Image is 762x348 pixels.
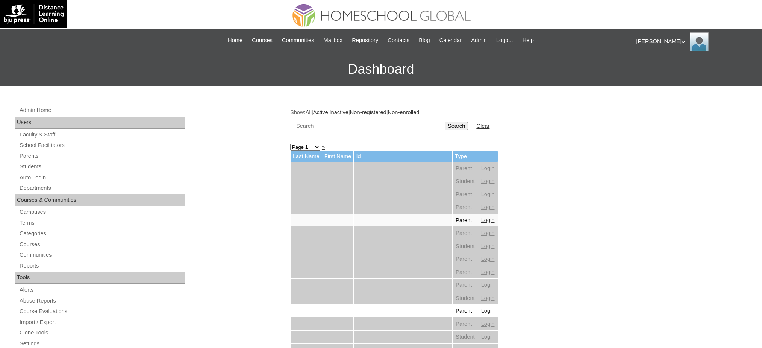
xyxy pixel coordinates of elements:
a: Admin Home [19,106,185,115]
h3: Dashboard [4,52,758,86]
span: Admin [471,36,487,45]
a: Reports [19,261,185,271]
a: Login [481,191,495,197]
a: Courses [19,240,185,249]
a: Clear [476,123,489,129]
a: Faculty & Staff [19,130,185,139]
td: Student [453,331,478,343]
a: Calendar [436,36,465,45]
a: » [322,144,325,150]
td: Parent [453,318,478,331]
img: logo-white.png [4,4,64,24]
span: Repository [352,36,378,45]
td: Parent [453,253,478,266]
td: Parent [453,214,478,227]
a: Abuse Reports [19,296,185,306]
a: Import / Export [19,318,185,327]
span: Communities [282,36,314,45]
a: Login [481,282,495,288]
a: Login [481,165,495,171]
td: Parent [453,162,478,175]
a: Login [481,321,495,327]
span: Blog [419,36,430,45]
td: First Name [322,151,354,162]
a: Blog [415,36,433,45]
a: Departments [19,183,185,193]
a: Login [481,204,495,210]
a: Alerts [19,285,185,295]
a: Login [481,256,495,262]
a: Repository [348,36,382,45]
td: Parent [453,227,478,240]
td: Last Name [291,151,322,162]
input: Search [445,122,468,130]
span: Contacts [388,36,409,45]
span: Mailbox [324,36,343,45]
a: Communities [19,250,185,260]
a: Login [481,269,495,275]
div: Courses & Communities [15,194,185,206]
span: Home [228,36,242,45]
a: Clone Tools [19,328,185,337]
td: Parent [453,305,478,318]
a: Contacts [384,36,413,45]
a: Logout [492,36,517,45]
a: Login [481,308,495,314]
img: Ariane Ebuen [690,32,709,51]
a: Students [19,162,185,171]
a: Active [313,109,328,115]
a: Login [481,230,495,236]
input: Search [295,121,436,131]
a: Courses [248,36,276,45]
span: Help [523,36,534,45]
a: Non-enrolled [388,109,420,115]
a: Inactive [329,109,348,115]
a: Course Evaluations [19,307,185,316]
a: Login [481,178,495,184]
a: Campuses [19,207,185,217]
a: Home [224,36,246,45]
div: Tools [15,272,185,284]
span: Logout [496,36,513,45]
a: Help [519,36,538,45]
a: Parents [19,151,185,161]
a: Auto Login [19,173,185,182]
a: Login [481,243,495,249]
a: Non-registered [350,109,386,115]
a: Admin [467,36,491,45]
a: Login [481,217,495,223]
div: Users [15,117,185,129]
div: Show: | | | | [290,109,662,135]
span: Courses [252,36,273,45]
a: All [306,109,312,115]
td: Type [453,151,478,162]
td: Student [453,292,478,305]
a: Login [481,295,495,301]
span: Calendar [439,36,462,45]
td: Student [453,175,478,188]
a: Communities [278,36,318,45]
td: Parent [453,188,478,201]
a: Terms [19,218,185,228]
td: Parent [453,201,478,214]
td: Id [354,151,452,162]
td: Parent [453,279,478,292]
a: Mailbox [320,36,347,45]
div: [PERSON_NAME] [636,32,755,51]
a: Login [481,334,495,340]
td: Parent [453,266,478,279]
a: Categories [19,229,185,238]
td: Student [453,240,478,253]
a: School Facilitators [19,141,185,150]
